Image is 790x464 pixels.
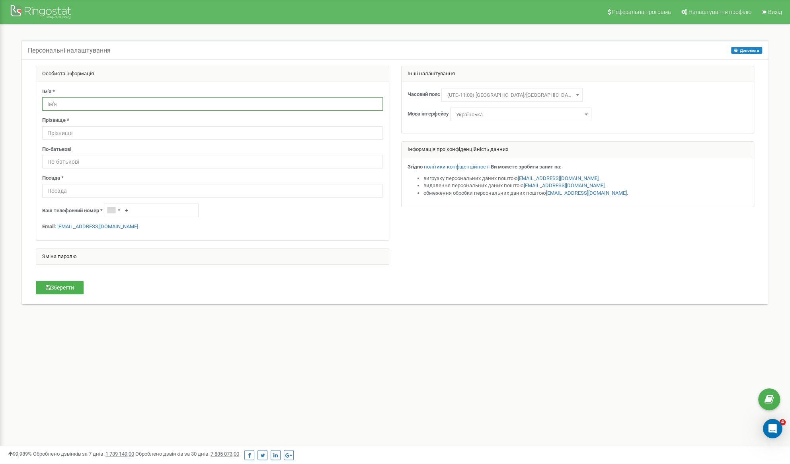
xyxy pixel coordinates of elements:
[423,182,748,190] li: видалення персональних даних поштою ,
[135,451,239,457] span: Оброблено дзвінків за 30 днів :
[57,223,138,229] a: [EMAIL_ADDRESS][DOMAIN_NAME]
[612,9,671,15] span: Реферальна програма
[491,164,562,170] strong: Ви можете зробити запит на:
[423,190,748,197] li: обмеження обробки персональних даних поштою .
[408,110,449,118] label: Мова інтерфейсу
[524,182,605,188] a: [EMAIL_ADDRESS][DOMAIN_NAME]
[211,451,239,457] u: 7 835 073,00
[33,451,134,457] span: Оброблено дзвінків за 7 днів :
[441,88,583,102] span: (UTC-11:00) Pacific/Midway
[36,281,84,294] button: Зберегти
[36,249,389,265] div: Зміна паролю
[28,47,111,54] h5: Персональні налаштування
[402,66,754,82] div: Інші налаштування
[424,164,490,170] a: політики конфіденційності
[402,142,754,158] div: Інформація про конфіденційність данних
[42,146,71,153] label: По-батькові
[42,97,383,111] input: Ім'я
[779,419,786,425] span: 4
[42,223,56,229] strong: Email:
[8,451,32,457] span: 99,989%
[42,88,55,96] label: Ім'я *
[768,9,782,15] span: Вихід
[105,451,134,457] u: 1 739 149,00
[42,207,103,215] label: Ваш телефонний номер *
[104,204,123,217] div: Telephone country code
[408,91,440,98] label: Часовий пояс
[444,90,580,101] span: (UTC-11:00) Pacific/Midway
[36,66,389,82] div: Особиста інформація
[408,164,423,170] strong: Згідно
[453,109,589,120] span: Українська
[763,419,782,438] div: Open Intercom Messenger
[731,47,762,54] button: Допомога
[42,126,383,140] input: Прізвище
[689,9,751,15] span: Налаштування профілю
[42,184,383,198] input: Посада
[42,155,383,168] input: По-батькові
[450,108,591,121] span: Українська
[42,174,64,182] label: Посада *
[423,175,748,182] li: вигрузку персональних даних поштою ,
[104,204,199,217] input: +1-800-555-55-55
[42,117,69,124] label: Прізвище *
[546,190,627,196] a: [EMAIL_ADDRESS][DOMAIN_NAME]
[518,175,599,181] a: [EMAIL_ADDRESS][DOMAIN_NAME]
